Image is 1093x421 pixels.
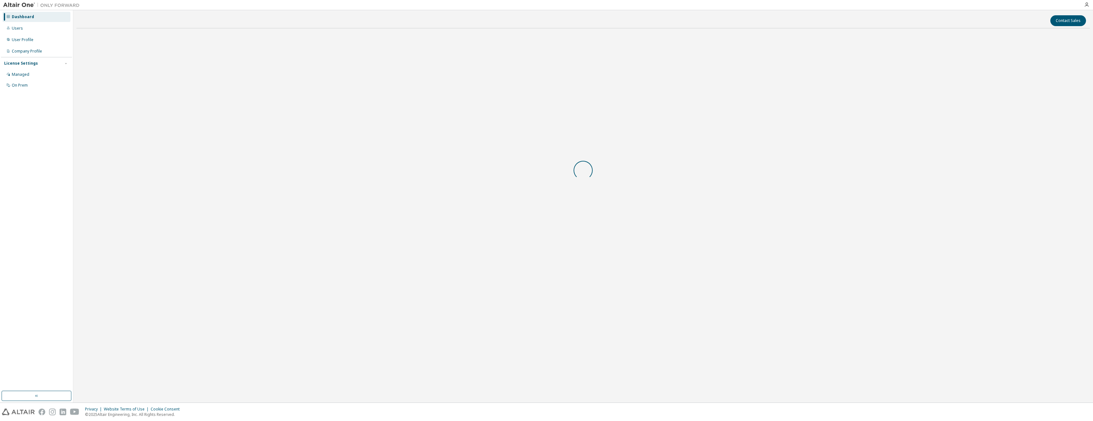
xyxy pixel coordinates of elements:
div: User Profile [12,37,33,42]
img: youtube.svg [70,409,79,415]
div: Cookie Consent [151,407,183,412]
img: linkedin.svg [60,409,66,415]
div: Managed [12,72,29,77]
div: Users [12,26,23,31]
div: Privacy [85,407,104,412]
button: Contact Sales [1050,15,1086,26]
img: facebook.svg [39,409,45,415]
p: © 2025 Altair Engineering, Inc. All Rights Reserved. [85,412,183,417]
div: Company Profile [12,49,42,54]
div: Dashboard [12,14,34,19]
img: Altair One [3,2,83,8]
img: altair_logo.svg [2,409,35,415]
div: License Settings [4,61,38,66]
div: On Prem [12,83,28,88]
img: instagram.svg [49,409,56,415]
div: Website Terms of Use [104,407,151,412]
